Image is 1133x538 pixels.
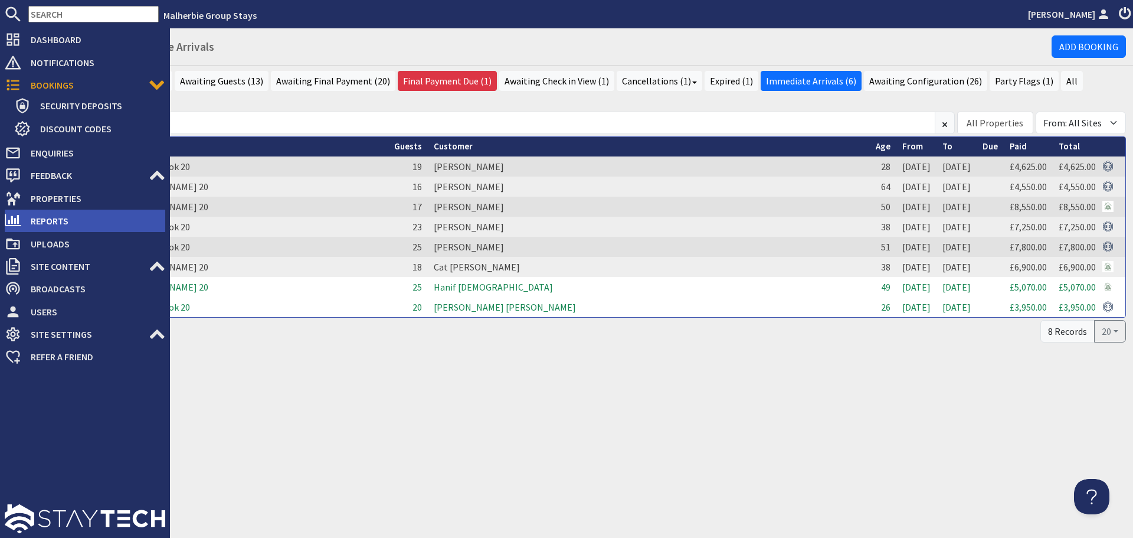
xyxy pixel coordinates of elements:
span: Dashboard [21,30,165,49]
a: Discount Codes [14,119,165,138]
td: [PERSON_NAME] [428,237,870,257]
span: Reports [21,211,165,230]
a: Properties [5,189,165,208]
a: £7,800.00 [1059,241,1096,253]
a: Awaiting Guests (13) [175,71,268,91]
a: Awaiting Final Payment (20) [271,71,395,91]
a: £5,070.00 [1010,281,1047,293]
iframe: Toggle Customer Support [1074,479,1109,514]
a: Add Booking [1052,35,1126,58]
td: [PERSON_NAME] [PERSON_NAME] [428,297,870,317]
a: Party Flags (1) [990,71,1059,91]
span: Refer a Friend [21,347,165,366]
td: 38 [870,257,896,277]
a: Users [5,302,165,321]
td: [DATE] [936,277,977,297]
a: £7,250.00 [1010,221,1047,233]
img: Referer: Malherbie Group Stays [1102,201,1114,212]
span: Site Content [21,257,149,276]
td: [DATE] [936,217,977,237]
a: £4,550.00 [1059,181,1096,193]
a: Immediate Arrivals (6) [761,71,862,91]
span: Users [21,302,165,321]
div: 8 Records [1040,320,1095,343]
td: 38 [870,217,896,237]
td: [DATE] [896,197,936,217]
a: £6,900.00 [1059,261,1096,273]
div: All Properties [967,116,1023,130]
span: Broadcasts [21,279,165,298]
a: £4,550.00 [1010,181,1047,193]
a: Malherbie Group Stays [163,9,257,21]
td: [DATE] [896,257,936,277]
a: £3,950.00 [1010,301,1047,313]
a: Cancellations (1) [617,71,702,91]
span: 19 [412,161,422,172]
span: Enquiries [21,144,165,162]
a: Broadcasts [5,279,165,298]
a: From [902,141,923,152]
img: staytech_l_w-4e588a39d9fa60e82540d7cfac8cfe4b7147e857d3e8dbdfbd41c59d52db0ec4.svg [5,504,165,533]
a: Security Deposits [14,96,165,115]
a: Feedback [5,166,165,185]
td: 26 [870,297,896,317]
td: 28 [870,156,896,177]
td: [DATE] [936,257,977,277]
a: £4,625.00 [1059,161,1096,172]
td: [DATE] [896,297,936,317]
span: Bookings [21,76,149,94]
td: [DATE] [896,237,936,257]
span: Notifications [21,53,165,72]
span: 25 [412,241,422,253]
a: Awaiting Configuration (26) [864,71,987,91]
div: Combobox [957,112,1033,134]
span: Properties [21,189,165,208]
td: [DATE] [896,177,936,197]
td: 51 [870,237,896,257]
a: £8,550.00 [1010,201,1047,213]
img: Referer: Malherbie Group Stays [1102,281,1114,292]
span: 16 [412,181,422,193]
img: Referer: Sleeps 12 [1102,241,1114,252]
a: £4,625.00 [1010,161,1047,172]
a: Reports [5,211,165,230]
td: [PERSON_NAME] [428,197,870,217]
span: Feedback [21,166,149,185]
a: [PERSON_NAME] [1028,7,1112,21]
td: 49 [870,277,896,297]
td: [DATE] [896,277,936,297]
td: Cat [PERSON_NAME] [428,257,870,277]
td: [DATE] [896,156,936,177]
td: [DATE] [896,217,936,237]
td: [DATE] [936,197,977,217]
button: 20 [1094,320,1126,343]
a: Dashboard [5,30,165,49]
span: Discount Codes [31,119,165,138]
span: 23 [412,221,422,233]
td: 64 [870,177,896,197]
a: Notifications [5,53,165,72]
span: 17 [412,201,422,213]
a: £3,950.00 [1059,301,1096,313]
td: [DATE] [936,156,977,177]
a: Site Content [5,257,165,276]
a: Age [876,141,890,152]
td: [PERSON_NAME] [428,217,870,237]
a: Guests [394,141,422,152]
a: £5,070.00 [1059,281,1096,293]
a: £6,900.00 [1010,261,1047,273]
span: 25 [412,281,422,293]
span: Security Deposits [31,96,165,115]
span: Site Settings [21,325,149,344]
td: [DATE] [936,237,977,257]
a: Site Settings [5,325,165,344]
a: To [942,141,952,152]
span: 20 [412,301,422,313]
a: £7,250.00 [1059,221,1096,233]
td: [PERSON_NAME] [428,156,870,177]
td: Hanif [DEMOGRAPHIC_DATA] [428,277,870,297]
img: Referer: Sleeps 12 [1102,181,1114,192]
span: Uploads [21,234,165,253]
td: [DATE] [936,177,977,197]
th: Due [977,137,1004,156]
